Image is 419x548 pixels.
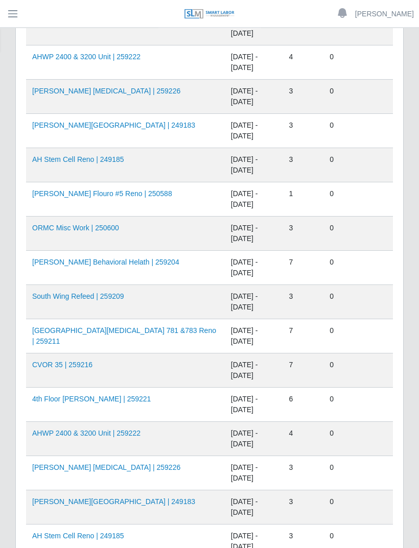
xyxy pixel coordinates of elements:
[323,388,393,422] td: 0
[225,114,283,149] td: [DATE] - [DATE]
[283,80,323,114] td: 3
[323,114,393,149] td: 0
[323,183,393,217] td: 0
[323,457,393,491] td: 0
[32,190,172,198] a: [PERSON_NAME] Flouro #5 Reno | 250588
[323,251,393,285] td: 0
[283,251,323,285] td: 7
[323,217,393,251] td: 0
[225,491,283,525] td: [DATE] - [DATE]
[283,114,323,149] td: 3
[323,12,393,46] td: 0
[32,122,195,130] a: [PERSON_NAME][GEOGRAPHIC_DATA] | 249183
[283,46,323,80] td: 4
[225,285,283,320] td: [DATE] - [DATE]
[225,183,283,217] td: [DATE] - [DATE]
[184,9,235,20] img: SLM Logo
[355,9,414,19] a: [PERSON_NAME]
[323,46,393,80] td: 0
[323,285,393,320] td: 0
[32,464,180,472] a: [PERSON_NAME] [MEDICAL_DATA] | 259226
[323,491,393,525] td: 0
[32,293,124,301] a: South Wing Refeed | 259209
[283,354,323,388] td: 7
[225,320,283,354] td: [DATE] - [DATE]
[225,149,283,183] td: [DATE] - [DATE]
[283,217,323,251] td: 3
[225,251,283,285] td: [DATE] - [DATE]
[32,53,141,61] a: AHWP 2400 & 3200 Unit | 259222
[323,354,393,388] td: 0
[225,388,283,422] td: [DATE] - [DATE]
[323,80,393,114] td: 0
[225,354,283,388] td: [DATE] - [DATE]
[283,183,323,217] td: 1
[225,80,283,114] td: [DATE] - [DATE]
[32,532,124,540] a: AH Stem Cell Reno | 249185
[323,320,393,354] td: 0
[32,395,151,403] a: 4th Floor [PERSON_NAME] | 259221
[32,430,141,438] a: AHWP 2400 & 3200 Unit | 259222
[32,327,216,346] a: [GEOGRAPHIC_DATA][MEDICAL_DATA] 781 &783 Reno | 259211
[283,457,323,491] td: 3
[283,320,323,354] td: 7
[32,258,179,267] a: [PERSON_NAME] Behavioral Helath | 259204
[32,498,195,506] a: [PERSON_NAME][GEOGRAPHIC_DATA] | 249183
[283,491,323,525] td: 3
[323,422,393,457] td: 0
[323,149,393,183] td: 0
[32,361,92,369] a: CVOR 35 | 259216
[283,12,323,46] td: 3
[225,12,283,46] td: [DATE] - [DATE]
[283,149,323,183] td: 3
[32,156,124,164] a: AH Stem Cell Reno | 249185
[283,388,323,422] td: 6
[283,285,323,320] td: 3
[32,224,119,232] a: ORMC Misc Work | 250600
[225,217,283,251] td: [DATE] - [DATE]
[283,422,323,457] td: 4
[225,422,283,457] td: [DATE] - [DATE]
[32,87,180,96] a: [PERSON_NAME] [MEDICAL_DATA] | 259226
[225,46,283,80] td: [DATE] - [DATE]
[225,457,283,491] td: [DATE] - [DATE]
